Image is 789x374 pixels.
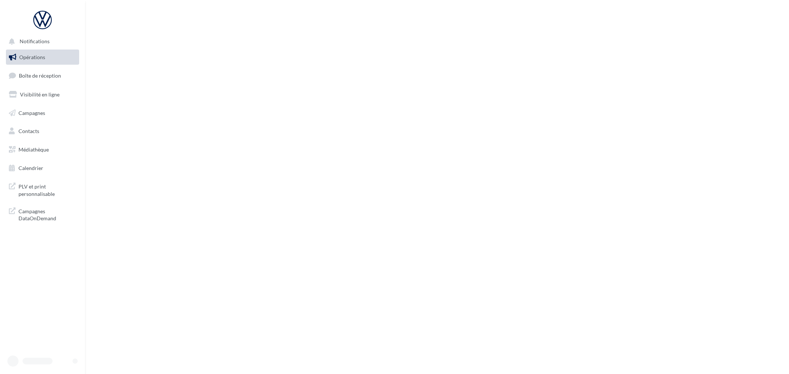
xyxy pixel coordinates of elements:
a: Opérations [4,50,81,65]
span: Opérations [19,54,45,60]
span: Médiathèque [18,146,49,153]
a: Campagnes [4,105,81,121]
span: Notifications [20,38,50,45]
span: PLV et print personnalisable [18,181,76,197]
span: Campagnes [18,109,45,116]
span: Calendrier [18,165,43,171]
a: Calendrier [4,160,81,176]
a: Médiathèque [4,142,81,157]
span: Visibilité en ligne [20,91,60,98]
a: Campagnes DataOnDemand [4,203,81,225]
span: Campagnes DataOnDemand [18,206,76,222]
span: Contacts [18,128,39,134]
a: Boîte de réception [4,68,81,84]
span: Boîte de réception [19,72,61,79]
a: Visibilité en ligne [4,87,81,102]
a: PLV et print personnalisable [4,178,81,200]
a: Contacts [4,123,81,139]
